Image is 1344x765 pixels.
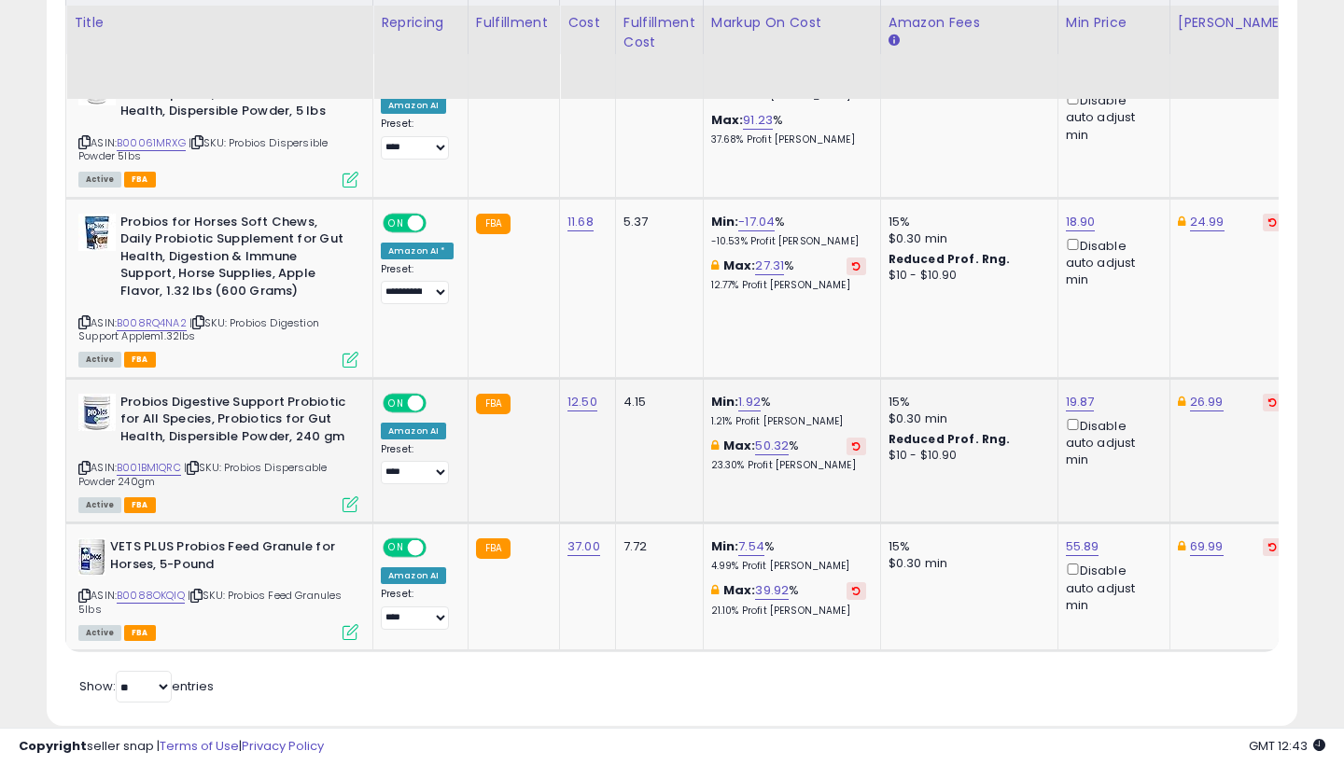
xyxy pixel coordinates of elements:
[711,111,744,129] b: Max:
[476,538,511,559] small: FBA
[385,540,408,556] span: ON
[242,737,324,755] a: Privacy Policy
[160,737,239,755] a: Terms of Use
[623,538,689,555] div: 7.72
[711,459,866,472] p: 23.30% Profit [PERSON_NAME]
[755,257,784,275] a: 27.31
[567,393,597,411] a: 12.50
[623,394,689,410] div: 4.15
[381,118,454,160] div: Preset:
[1190,393,1224,411] a: 26.99
[1066,235,1155,289] div: Disable auto adjust min
[424,215,454,230] span: OFF
[78,214,358,366] div: ASIN:
[476,13,552,33] div: Fulfillment
[889,214,1043,230] div: 15%
[78,352,121,368] span: All listings currently available for purchase on Amazon
[755,581,789,600] a: 39.92
[385,395,408,410] span: ON
[711,582,866,617] div: %
[117,315,187,331] a: B008RQ4NA2
[889,251,1011,267] b: Reduced Prof. Rng.
[117,460,181,476] a: B001BM1QRC
[381,13,460,33] div: Repricing
[711,279,866,292] p: 12.77% Profit [PERSON_NAME]
[711,13,873,33] div: Markup on Cost
[1249,737,1325,755] span: 2025-10-12 12:43 GMT
[889,230,1043,247] div: $0.30 min
[74,13,365,33] div: Title
[711,235,866,248] p: -10.53% Profit [PERSON_NAME]
[743,111,773,130] a: 91.23
[889,538,1043,555] div: 15%
[78,394,116,431] img: 41MIshMwIKL._SL40_.jpg
[124,352,156,368] span: FBA
[711,214,866,248] div: %
[78,68,358,186] div: ASIN:
[623,13,695,52] div: Fulfillment Cost
[19,737,87,755] strong: Copyright
[78,394,358,511] div: ASIN:
[755,437,789,455] a: 50.32
[723,437,756,454] b: Max:
[711,438,866,472] div: %
[889,448,1043,464] div: $10 - $10.90
[120,214,347,305] b: Probios for Horses Soft Chews, Daily Probiotic Supplement for Gut Health, Digestion & Immune Supp...
[738,393,761,411] a: 1.92
[110,538,337,577] b: VETS PLUS Probios Feed Granule for Horses, 5-Pound
[1178,13,1289,33] div: [PERSON_NAME]
[1066,560,1155,614] div: Disable auto adjust min
[124,497,156,513] span: FBA
[1066,393,1095,411] a: 19.87
[1190,213,1225,231] a: 24.99
[723,257,756,274] b: Max:
[381,97,446,114] div: Amazon AI
[1066,213,1096,231] a: 18.90
[19,738,324,756] div: seller snap | |
[738,213,775,231] a: -17.04
[711,415,866,428] p: 1.21% Profit [PERSON_NAME]
[567,213,594,231] a: 11.68
[703,6,880,99] th: The percentage added to the cost of goods (COGS) that forms the calculator for Min & Max prices.
[711,605,866,618] p: 21.10% Profit [PERSON_NAME]
[78,538,105,576] img: 51wnPrqthaL._SL40_.jpg
[117,588,185,604] a: B0088OKQIQ
[738,537,764,556] a: 7.54
[424,395,454,410] span: OFF
[476,394,511,414] small: FBA
[711,560,866,573] p: 4.99% Profit [PERSON_NAME]
[711,133,866,146] p: 37.68% Profit [PERSON_NAME]
[889,410,1043,427] div: $0.30 min
[79,677,214,695] span: Show: entries
[711,257,866,292] div: %
[78,497,121,513] span: All listings currently available for purchase on Amazon
[1190,537,1224,556] a: 69.99
[424,540,454,556] span: OFF
[711,213,739,230] b: Min:
[1066,415,1155,469] div: Disable auto adjust min
[78,538,358,638] div: ASIN:
[723,581,756,599] b: Max:
[711,112,866,146] div: %
[623,214,689,230] div: 5.37
[78,172,121,188] span: All listings currently available for purchase on Amazon
[1066,90,1155,144] div: Disable auto adjust min
[381,588,454,630] div: Preset:
[78,315,319,343] span: | SKU: Probios Digestion Support Applem1.32lbs
[381,423,446,439] div: Amazon AI
[889,13,1050,33] div: Amazon Fees
[711,537,739,555] b: Min:
[1066,13,1162,33] div: Min Price
[381,443,454,485] div: Preset:
[711,393,739,410] b: Min:
[567,13,608,33] div: Cost
[711,394,866,428] div: %
[889,268,1043,284] div: $10 - $10.90
[78,625,121,641] span: All listings currently available for purchase on Amazon
[1066,537,1099,556] a: 55.89
[124,172,156,188] span: FBA
[124,625,156,641] span: FBA
[78,588,343,616] span: | SKU: Probios Feed Granules 5lbs
[78,460,327,488] span: | SKU: Probios Dispersable Powder 240gm
[78,214,116,251] img: 41n512kLObL._SL40_.jpg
